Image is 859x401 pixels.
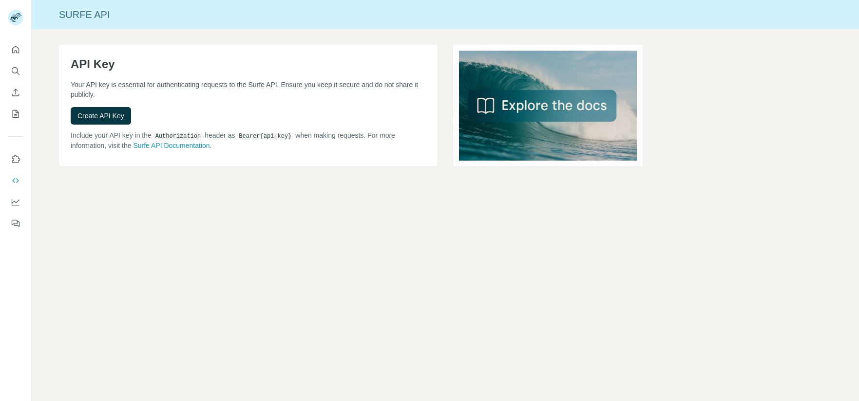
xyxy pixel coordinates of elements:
[8,215,23,232] button: Feedback
[8,193,23,211] button: Dashboard
[153,133,203,140] code: Authorization
[8,150,23,168] button: Use Surfe on LinkedIn
[8,62,23,80] button: Search
[71,56,426,72] h1: API Key
[8,172,23,189] button: Use Surfe API
[77,111,124,121] span: Create API Key
[237,133,293,140] code: Bearer {api-key}
[8,105,23,123] button: My lists
[71,80,426,99] p: Your API key is essential for authenticating requests to the Surfe API. Ensure you keep it secure...
[8,41,23,58] button: Quick start
[133,142,210,149] a: Surfe API Documentation
[32,8,859,21] div: Surfe API
[71,130,426,150] p: Include your API key in the header as when making requests. For more information, visit the .
[71,107,131,125] button: Create API Key
[8,84,23,101] button: Enrich CSV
